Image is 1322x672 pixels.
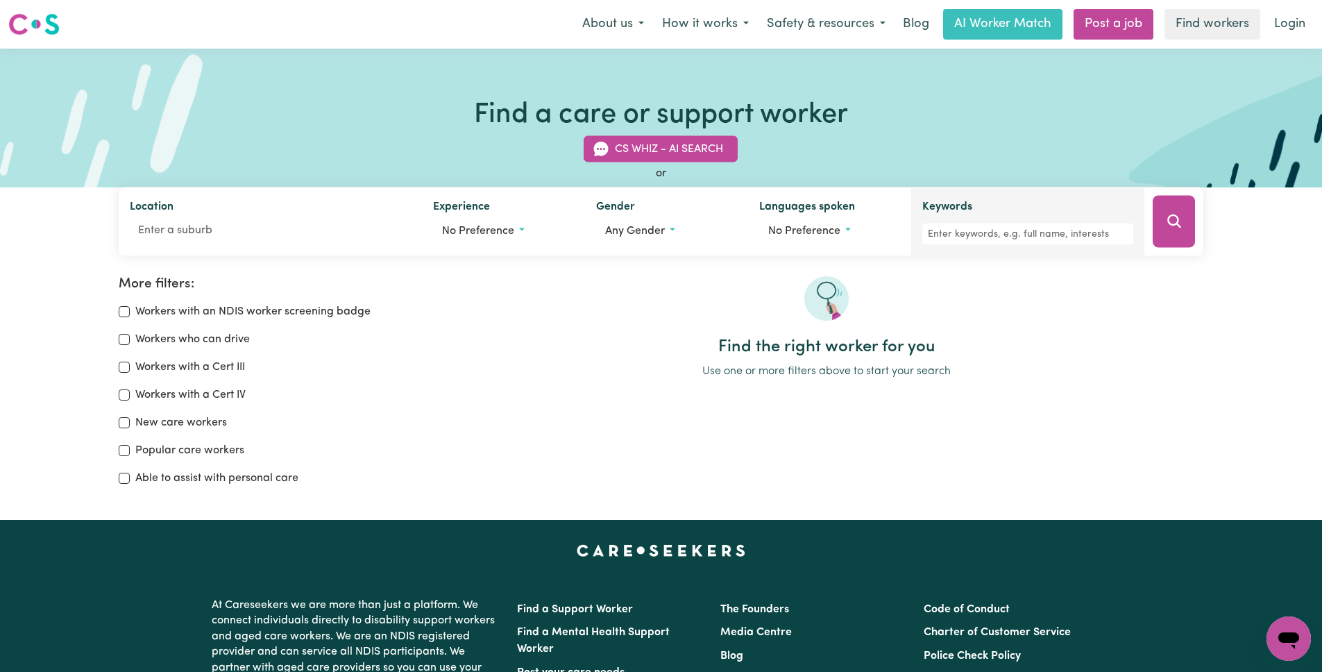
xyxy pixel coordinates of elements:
label: Gender [596,199,635,218]
a: Police Check Policy [924,650,1021,662]
button: CS Whiz - AI Search [584,136,738,162]
label: Workers with a Cert IV [135,387,246,403]
a: Careseekers logo [8,8,60,40]
span: No preference [442,226,514,237]
label: New care workers [135,414,227,431]
label: Workers with a Cert III [135,359,245,376]
button: About us [573,10,653,39]
button: Worker experience options [433,218,574,244]
a: Careseekers home page [577,545,745,556]
h2: More filters: [119,276,432,292]
p: Use one or more filters above to start your search [449,363,1203,380]
iframe: Button to launch messaging window [1266,616,1311,661]
button: Worker gender preference [596,218,737,244]
a: Blog [720,650,743,662]
a: The Founders [720,604,789,615]
a: Code of Conduct [924,604,1010,615]
label: Workers with an NDIS worker screening badge [135,303,371,320]
div: or [119,165,1204,182]
input: Enter a suburb [130,218,412,243]
label: Languages spoken [759,199,855,218]
img: Careseekers logo [8,12,60,37]
label: Experience [433,199,490,218]
a: Find workers [1164,9,1260,40]
a: AI Worker Match [943,9,1062,40]
label: Able to assist with personal care [135,470,298,487]
a: Blog [895,9,938,40]
label: Keywords [922,199,972,218]
button: Search [1153,196,1195,248]
a: Media Centre [720,627,792,638]
a: Login [1266,9,1314,40]
span: No preference [768,226,840,237]
label: Workers who can drive [135,331,250,348]
span: Any gender [605,226,665,237]
button: Safety & resources [758,10,895,39]
a: Find a Support Worker [517,604,633,615]
h1: Find a care or support worker [474,99,848,132]
a: Charter of Customer Service [924,627,1071,638]
input: Enter keywords, e.g. full name, interests [922,224,1133,245]
h2: Find the right worker for you [449,337,1203,358]
label: Popular care workers [135,442,244,459]
button: How it works [653,10,758,39]
a: Find a Mental Health Support Worker [517,627,670,655]
a: Post a job [1074,9,1153,40]
label: Location [130,199,173,218]
button: Worker language preferences [759,218,900,244]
